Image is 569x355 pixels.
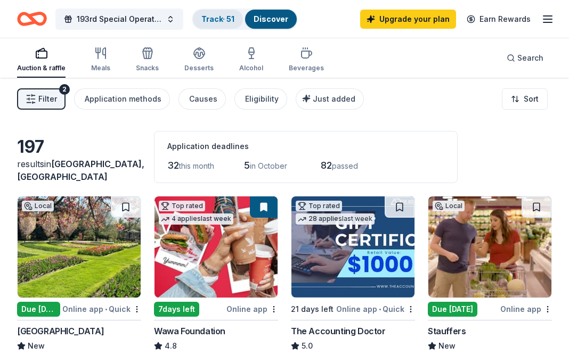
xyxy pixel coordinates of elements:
[55,9,183,30] button: 193rd Special Operations Wing Association 3rd Annual Golf Tournament
[179,161,214,170] span: this month
[245,93,279,105] div: Eligibility
[17,64,66,72] div: Auction & raffle
[296,201,342,211] div: Top rated
[59,84,70,95] div: 2
[502,88,548,110] button: Sort
[201,14,234,23] a: Track· 51
[428,196,551,298] img: Image for Stauffers
[460,10,537,29] a: Earn Rewards
[524,93,539,105] span: Sort
[62,302,141,316] div: Online app Quick
[234,88,287,110] button: Eligibility
[302,340,313,352] span: 5.0
[360,10,456,29] a: Upgrade your plan
[500,302,552,316] div: Online app
[433,201,465,211] div: Local
[136,43,159,78] button: Snacks
[428,302,477,317] div: Due [DATE]
[184,64,214,72] div: Desserts
[17,6,47,31] a: Home
[517,52,543,64] span: Search
[28,340,45,352] span: New
[239,43,263,78] button: Alcohol
[184,43,214,78] button: Desserts
[332,161,358,170] span: passed
[167,160,179,171] span: 32
[289,43,324,78] button: Beverages
[313,94,355,103] span: Just added
[167,140,444,153] div: Application deadlines
[17,43,66,78] button: Auction & raffle
[74,88,170,110] button: Application methods
[17,325,104,337] div: [GEOGRAPHIC_DATA]
[291,196,414,298] img: Image for The Accounting Doctor
[91,43,110,78] button: Meals
[438,340,456,352] span: New
[291,325,386,337] div: The Accounting Doctor
[154,302,199,317] div: 7 days left
[136,64,159,72] div: Snacks
[17,159,144,182] span: [GEOGRAPHIC_DATA], [GEOGRAPHIC_DATA]
[154,325,225,337] div: Wawa Foundation
[498,47,552,69] button: Search
[22,201,54,211] div: Local
[91,64,110,72] div: Meals
[428,325,466,337] div: Stauffers
[254,14,288,23] a: Discover
[244,160,250,171] span: 5
[77,13,162,26] span: 193rd Special Operations Wing Association 3rd Annual Golf Tournament
[192,9,298,30] button: Track· 51Discover
[321,160,332,171] span: 82
[17,302,60,317] div: Due [DATE]
[17,88,66,110] button: Filter2
[250,161,287,170] span: in October
[296,213,375,225] div: 28 applies last week
[18,196,141,298] img: Image for Hershey Gardens
[105,305,107,313] span: •
[17,159,144,182] span: in
[226,302,278,316] div: Online app
[159,201,205,211] div: Top rated
[291,303,334,316] div: 21 days left
[239,64,263,72] div: Alcohol
[17,158,141,183] div: results
[159,213,233,225] div: 4 applies last week
[289,64,324,72] div: Beverages
[155,196,278,298] img: Image for Wawa Foundation
[336,302,415,316] div: Online app Quick
[17,136,141,158] div: 197
[189,93,217,105] div: Causes
[85,93,161,105] div: Application methods
[165,340,177,352] span: 4.8
[38,93,57,105] span: Filter
[296,88,364,110] button: Just added
[178,88,226,110] button: Causes
[379,305,381,313] span: •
